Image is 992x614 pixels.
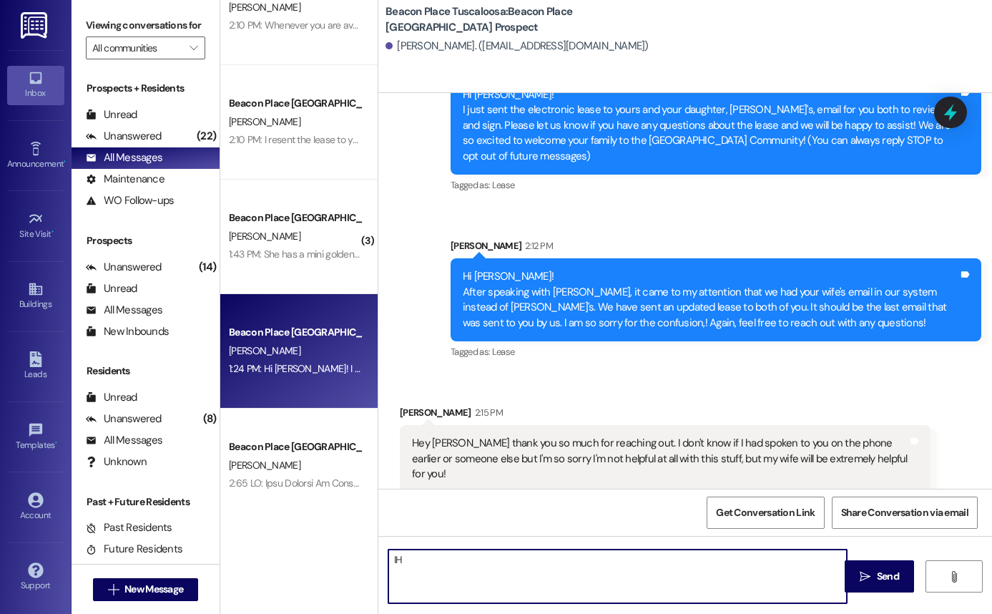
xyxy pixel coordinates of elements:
div: Residents [72,364,220,379]
div: Tagged as: [451,341,981,362]
i:  [860,571,870,583]
div: WO Follow-ups [86,193,174,208]
div: Prospects [72,233,220,248]
span: [PERSON_NAME] [229,230,300,243]
span: New Message [124,582,183,597]
div: Unread [86,107,137,122]
button: Get Conversation Link [707,497,824,529]
div: Beacon Place [GEOGRAPHIC_DATA] Prospect [229,439,361,454]
span: Share Conversation via email [841,505,968,520]
div: [PERSON_NAME] [451,238,981,258]
span: Lease [492,346,515,358]
input: All communities [92,36,182,59]
span: Send [877,569,899,584]
span: • [64,157,66,167]
div: Beacon Place [GEOGRAPHIC_DATA] Prospect [229,96,361,111]
div: Hi [PERSON_NAME]! After speaking with [PERSON_NAME], it came to my attention that we had your wif... [463,269,958,331]
div: (8) [200,408,220,430]
div: All Messages [86,303,162,318]
div: 2:10 PM: Whenever you are available next week. I can fit you in any day! [229,19,524,31]
span: [PERSON_NAME] [229,1,300,14]
div: Unread [86,281,137,296]
div: Tagged as: [451,175,981,195]
a: Account [7,488,64,527]
span: [PERSON_NAME] [229,115,300,128]
button: Share Conversation via email [832,497,978,529]
textarea: IH [388,550,847,603]
div: 2:15 PM [471,405,503,420]
div: Beacon Place [GEOGRAPHIC_DATA] Prospect [229,210,361,225]
i:  [190,42,197,54]
b: Beacon Place Tuscaloosa: Beacon Place [GEOGRAPHIC_DATA] Prospect [385,4,672,35]
div: [PERSON_NAME] [400,405,930,425]
span: • [51,227,54,237]
i:  [948,571,959,583]
button: Send [845,560,914,593]
a: Templates • [7,418,64,457]
span: • [55,438,57,448]
div: Prospects + Residents [72,81,220,96]
span: Lease [492,179,515,191]
div: New Inbounds [86,324,169,339]
div: All Messages [86,150,162,165]
div: Hi [PERSON_NAME]! I just sent the electronic lease to yours and your daughter, [PERSON_NAME]'s, e... [463,87,958,164]
span: [PERSON_NAME] [229,459,300,472]
div: Hey [PERSON_NAME] thank you so much for reaching out. I don't know if I had spoken to you on the ... [412,436,908,482]
img: ResiDesk Logo [21,12,50,39]
a: Inbox [7,66,64,104]
div: Future Residents [86,542,182,557]
div: Past + Future Residents [72,494,220,510]
div: 1:43 PM: She has a mini goldendoodle. We asked about it at the tour, but just want to be sure if ... [229,248,785,260]
div: Unknown [86,454,147,469]
div: Past Residents [86,520,172,535]
div: (14) [195,256,220,278]
div: (22) [193,125,220,147]
span: Get Conversation Link [716,505,815,520]
div: Beacon Place [GEOGRAPHIC_DATA] Prospect [229,325,361,340]
div: Unanswered [86,411,162,427]
i:  [108,584,119,595]
div: [PERSON_NAME]. ([EMAIL_ADDRESS][DOMAIN_NAME]) [385,39,649,54]
a: Buildings [7,277,64,316]
div: Unread [86,390,137,405]
div: Unanswered [86,129,162,144]
div: All Messages [86,433,162,448]
div: 2:10 PM: I resent the lease to your email! Sorry for the confusion!! [229,133,493,146]
label: Viewing conversations for [86,14,205,36]
div: Unanswered [86,260,162,275]
a: Support [7,558,64,597]
button: New Message [93,578,199,601]
a: Leads [7,347,64,386]
div: 2:12 PM [521,238,552,253]
span: [PERSON_NAME] [229,344,300,357]
a: Site Visit • [7,207,64,245]
div: Maintenance [86,172,164,187]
